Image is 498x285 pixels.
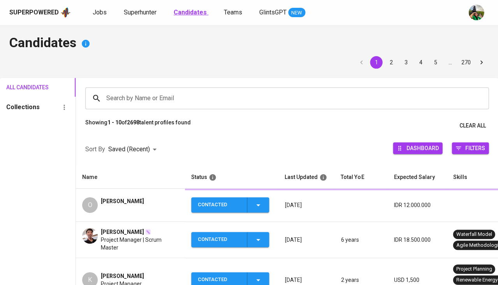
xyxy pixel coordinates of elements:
th: Name [76,166,185,189]
span: Project Manager | Scrum Master [101,236,179,251]
span: Teams [224,9,242,16]
button: Go to page 4 [414,56,427,69]
h6: Collections [6,102,40,113]
button: Contacted [191,197,269,212]
a: Superpoweredapp logo [9,7,71,18]
span: Jobs [93,9,107,16]
th: Expected Salary [387,166,447,189]
span: Clear All [459,121,486,131]
span: Superhunter [124,9,157,16]
button: Go to page 5 [429,56,442,69]
p: [DATE] [285,236,328,244]
p: Sort By [85,145,105,154]
th: Total YoE [334,166,387,189]
h4: Candidates [9,34,489,53]
p: IDR 18.500.000 [394,236,440,244]
button: page 1 [370,56,382,69]
a: Candidates [174,8,208,18]
div: … [444,58,456,66]
button: Go to page 270 [459,56,473,69]
div: O [82,197,98,213]
button: Contacted [191,232,269,247]
b: 2698 [127,119,139,126]
a: Jobs [93,8,108,18]
button: Go to page 2 [385,56,397,69]
span: [PERSON_NAME] [101,228,144,236]
p: [DATE] [285,201,328,209]
span: Filters [465,143,485,153]
button: Filters [452,142,489,154]
div: Saved (Recent) [108,142,159,157]
a: Teams [224,8,244,18]
div: Contacted [198,197,241,212]
span: Dashboard [406,143,438,153]
b: 1 - 10 [107,119,121,126]
nav: pagination navigation [354,56,489,69]
div: Contacted [198,232,241,247]
button: Clear All [456,119,489,133]
p: 6 years [341,236,381,244]
span: [PERSON_NAME] [101,197,144,205]
p: IDR 12.000.000 [394,201,440,209]
div: Waterfall Model [456,231,492,238]
button: Go to next page [475,56,487,69]
p: Showing of talent profiles found [85,119,191,133]
button: Dashboard [393,142,442,154]
a: Superhunter [124,8,158,18]
p: [DATE] [285,276,328,284]
span: GlintsGPT [259,9,287,16]
button: Go to page 3 [399,56,412,69]
th: Last Updated [278,166,334,189]
div: Superpowered [9,8,59,17]
img: magic_wand.svg [145,229,151,235]
div: Project Planning [456,266,492,273]
a: GlintsGPT NEW [259,8,305,18]
img: eva@glints.com [468,5,484,20]
p: 2 years [341,276,381,284]
th: Status [185,166,278,189]
img: app logo [60,7,71,18]
p: USD 1,500 [394,276,440,284]
span: NEW [288,9,305,17]
span: All Candidates [6,83,35,92]
span: [PERSON_NAME] [101,272,144,280]
img: 16f553e4f7d02474eda5cd5b9a35f78f.jpeg [82,228,98,244]
p: Saved (Recent) [108,145,150,154]
b: Candidates [174,9,207,16]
